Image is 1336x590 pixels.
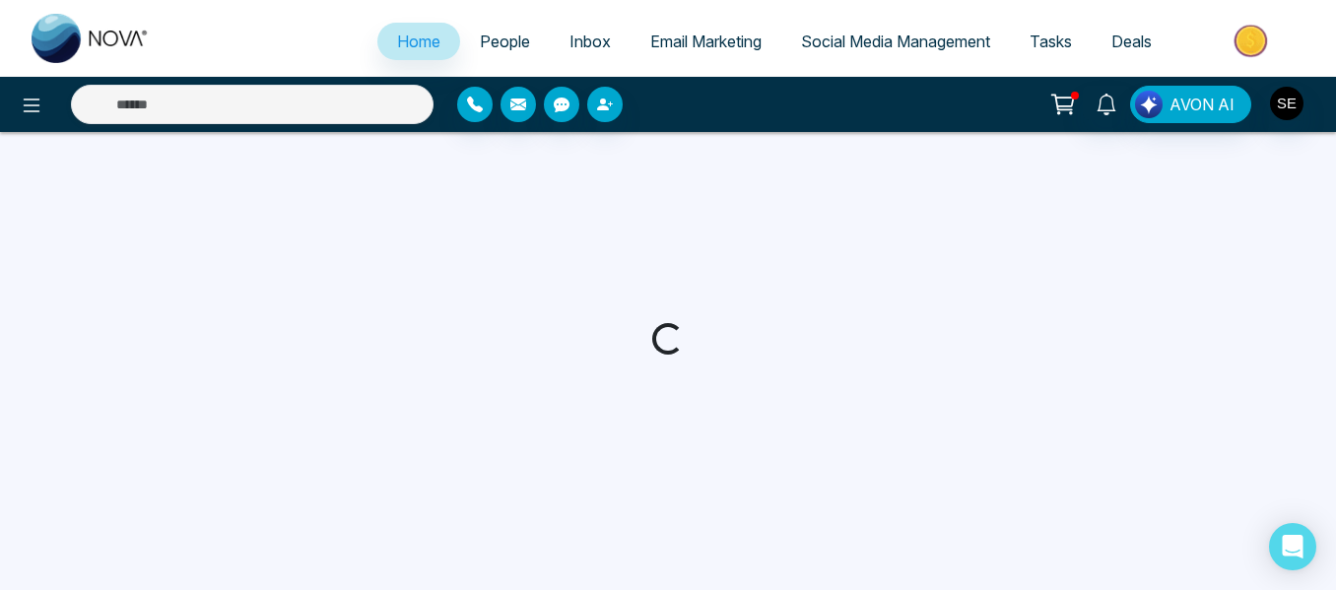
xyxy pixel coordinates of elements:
div: Open Intercom Messenger [1269,523,1316,570]
img: Lead Flow [1135,91,1163,118]
span: Email Marketing [650,32,762,51]
img: Market-place.gif [1181,19,1324,63]
span: AVON AI [1169,93,1235,116]
span: Social Media Management [801,32,990,51]
a: People [460,23,550,60]
img: Nova CRM Logo [32,14,150,63]
a: Social Media Management [781,23,1010,60]
a: Inbox [550,23,631,60]
img: User Avatar [1270,87,1303,120]
a: Tasks [1010,23,1092,60]
span: Deals [1111,32,1152,51]
span: Tasks [1030,32,1072,51]
a: Email Marketing [631,23,781,60]
button: AVON AI [1130,86,1251,123]
span: People [480,32,530,51]
span: Inbox [569,32,611,51]
a: Home [377,23,460,60]
span: Home [397,32,440,51]
a: Deals [1092,23,1171,60]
